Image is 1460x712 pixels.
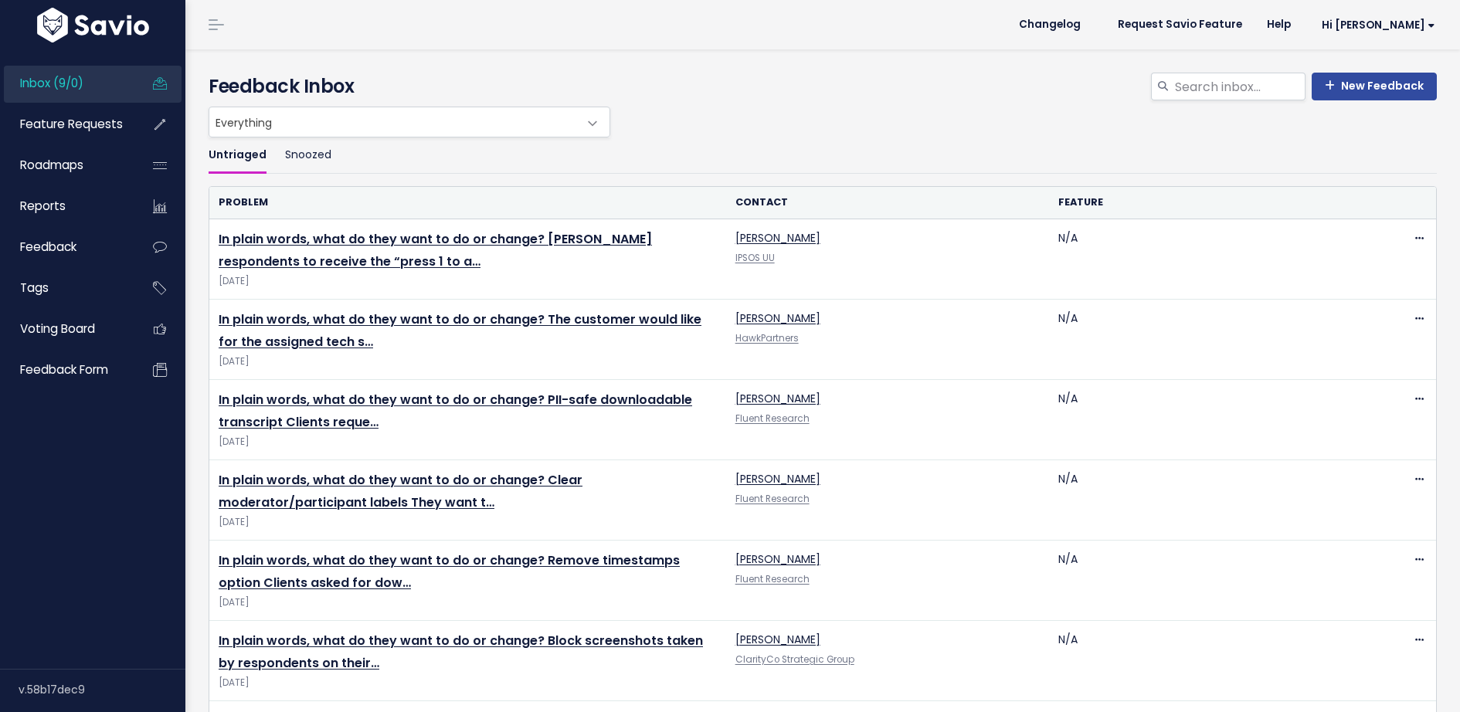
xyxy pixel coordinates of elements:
[1019,19,1081,30] span: Changelog
[1049,300,1372,380] td: N/A
[735,573,810,585] a: Fluent Research
[20,280,49,296] span: Tags
[219,434,717,450] span: [DATE]
[1303,13,1448,37] a: Hi [PERSON_NAME]
[4,270,128,306] a: Tags
[1049,621,1372,701] td: N/A
[1322,19,1435,31] span: Hi [PERSON_NAME]
[735,493,810,505] a: Fluent Research
[4,311,128,347] a: Voting Board
[209,107,610,137] span: Everything
[735,310,820,326] a: [PERSON_NAME]
[209,187,726,219] th: Problem
[735,632,820,647] a: [PERSON_NAME]
[4,229,128,265] a: Feedback
[20,116,123,132] span: Feature Requests
[209,137,1437,174] ul: Filter feature requests
[20,75,83,91] span: Inbox (9/0)
[219,675,717,691] span: [DATE]
[33,8,153,42] img: logo-white.9d6f32f41409.svg
[20,320,95,337] span: Voting Board
[209,137,267,174] a: Untriaged
[735,471,820,487] a: [PERSON_NAME]
[4,147,128,183] a: Roadmaps
[209,73,1437,100] h4: Feedback Inbox
[209,107,579,137] span: Everything
[219,310,701,351] a: In plain words, what do they want to do or change? The customer would like for the assigned tech s…
[219,391,692,431] a: In plain words, what do they want to do or change? PII-safe downloadable transcript Clients reque…
[4,352,128,388] a: Feedback form
[1312,73,1437,100] a: New Feedback
[219,514,717,531] span: [DATE]
[735,412,810,425] a: Fluent Research
[1173,73,1306,100] input: Search inbox...
[1049,219,1372,300] td: N/A
[1105,13,1255,36] a: Request Savio Feature
[20,198,66,214] span: Reports
[1049,380,1372,460] td: N/A
[20,361,108,378] span: Feedback form
[219,632,703,672] a: In plain words, what do they want to do or change? Block screenshots taken by respondents on their…
[19,670,185,710] div: v.58b17dec9
[219,551,680,592] a: In plain words, what do they want to do or change? Remove timestamps option Clients asked for dow…
[285,137,331,174] a: Snoozed
[735,230,820,246] a: [PERSON_NAME]
[219,595,717,611] span: [DATE]
[4,66,128,101] a: Inbox (9/0)
[1255,13,1303,36] a: Help
[219,354,717,370] span: [DATE]
[1049,187,1372,219] th: Feature
[735,391,820,406] a: [PERSON_NAME]
[219,471,582,511] a: In plain words, what do they want to do or change? Clear moderator/participant labels They want t…
[735,653,854,666] a: ClarityCo Strategic Group
[219,273,717,290] span: [DATE]
[735,551,820,567] a: [PERSON_NAME]
[1049,460,1372,541] td: N/A
[4,188,128,224] a: Reports
[20,239,76,255] span: Feedback
[20,157,83,173] span: Roadmaps
[4,107,128,142] a: Feature Requests
[735,252,775,264] a: IPSOS UU
[735,332,799,344] a: HawkPartners
[726,187,1049,219] th: Contact
[219,230,652,270] a: In plain words, what do they want to do or change? [PERSON_NAME] respondents to receive the “pres...
[1049,541,1372,621] td: N/A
